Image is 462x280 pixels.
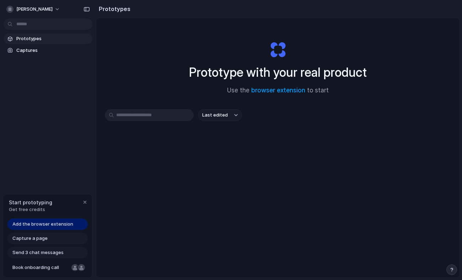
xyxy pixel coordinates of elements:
[16,6,53,13] span: [PERSON_NAME]
[16,47,90,54] span: Captures
[7,219,88,230] a: Add the browser extension
[12,264,69,271] span: Book onboarding call
[227,86,329,95] span: Use the to start
[9,206,52,213] span: Get free credits
[4,33,92,44] a: Prototypes
[202,112,228,119] span: Last edited
[189,63,367,82] h1: Prototype with your real product
[12,249,64,256] span: Send 3 chat messages
[9,199,52,206] span: Start prototyping
[7,262,88,273] a: Book onboarding call
[251,87,305,94] a: browser extension
[12,235,48,242] span: Capture a page
[198,109,242,121] button: Last edited
[4,4,64,15] button: [PERSON_NAME]
[77,263,86,272] div: Christian Iacullo
[12,221,73,228] span: Add the browser extension
[16,35,90,42] span: Prototypes
[71,263,79,272] div: Nicole Kubica
[4,45,92,56] a: Captures
[96,5,130,13] h2: Prototypes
